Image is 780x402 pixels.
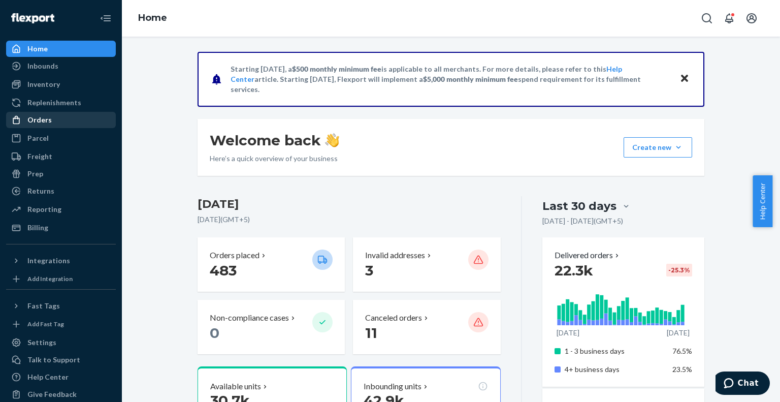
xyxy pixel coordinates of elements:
[27,389,77,399] div: Give Feedback
[198,196,501,212] h3: [DATE]
[6,220,116,236] a: Billing
[6,253,116,269] button: Integrations
[231,64,670,95] p: Starting [DATE], a is applicable to all merchants. For more details, please refer to this article...
[11,13,54,23] img: Flexport logo
[741,8,762,28] button: Open account menu
[27,223,48,233] div: Billing
[27,186,54,196] div: Returns
[6,112,116,128] a: Orders
[667,328,690,338] p: [DATE]
[6,273,116,285] a: Add Integration
[6,352,116,368] button: Talk to Support
[6,183,116,199] a: Returns
[27,61,58,71] div: Inbounds
[27,98,81,108] div: Replenishments
[292,65,381,73] span: $500 monthly minimum fee
[672,365,692,374] span: 23.5%
[210,381,261,392] p: Available units
[6,76,116,92] a: Inventory
[697,8,717,28] button: Open Search Box
[95,8,116,28] button: Close Navigation
[672,347,692,355] span: 76.5%
[423,75,518,83] span: $5,000 monthly minimum fee
[364,381,421,392] p: Inbounding units
[27,274,73,283] div: Add Integration
[6,318,116,330] a: Add Fast Tag
[27,79,60,89] div: Inventory
[6,58,116,74] a: Inbounds
[719,8,739,28] button: Open notifications
[555,250,621,261] button: Delivered orders
[27,115,52,125] div: Orders
[6,298,116,314] button: Fast Tags
[210,262,237,279] span: 483
[557,328,579,338] p: [DATE]
[210,324,219,342] span: 0
[27,355,80,365] div: Talk to Support
[27,320,64,328] div: Add Fast Tag
[198,300,345,354] button: Non-compliance cases 0
[365,250,425,261] p: Invalid addresses
[353,300,500,354] button: Canceled orders 11
[27,151,52,162] div: Freight
[666,264,692,276] div: -25.3 %
[198,237,345,292] button: Orders placed 483
[27,133,49,143] div: Parcel
[27,44,48,54] div: Home
[353,237,500,292] button: Invalid addresses 3
[6,334,116,351] a: Settings
[325,133,339,147] img: hand-wave emoji
[130,4,175,33] ol: breadcrumbs
[542,198,616,214] div: Last 30 days
[555,262,593,279] span: 22.3k
[624,137,692,158] button: Create new
[565,346,665,356] p: 1 - 3 business days
[6,130,116,146] a: Parcel
[27,301,60,311] div: Fast Tags
[198,214,501,225] p: [DATE] ( GMT+5 )
[6,166,116,182] a: Prep
[27,169,43,179] div: Prep
[6,41,116,57] a: Home
[753,175,772,227] button: Help Center
[210,250,259,261] p: Orders placed
[138,12,167,23] a: Home
[27,204,61,214] div: Reporting
[6,201,116,218] a: Reporting
[365,312,422,324] p: Canceled orders
[210,131,339,149] h1: Welcome back
[716,372,770,397] iframe: Opens a widget where you can chat to one of our agents
[6,369,116,385] a: Help Center
[27,256,70,266] div: Integrations
[365,324,377,342] span: 11
[678,72,691,86] button: Close
[27,372,69,382] div: Help Center
[542,216,623,226] p: [DATE] - [DATE] ( GMT+5 )
[27,337,56,348] div: Settings
[6,95,116,111] a: Replenishments
[365,262,373,279] span: 3
[565,364,665,375] p: 4+ business days
[210,312,289,324] p: Non-compliance cases
[6,148,116,165] a: Freight
[210,153,339,164] p: Here’s a quick overview of your business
